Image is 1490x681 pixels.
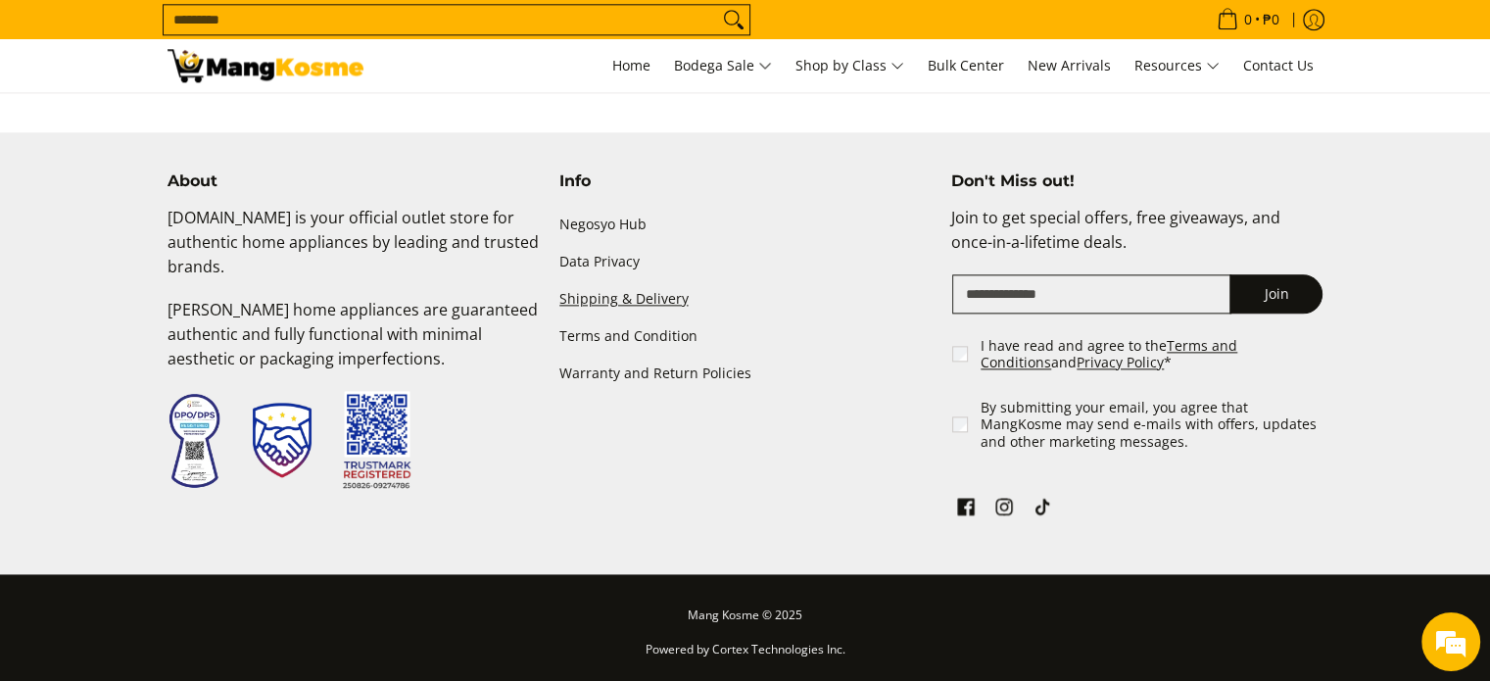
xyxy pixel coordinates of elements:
[990,493,1018,526] a: See Mang Kosme on Instagram
[1029,493,1056,526] a: See Mang Kosme on TikTok
[168,49,363,82] img: Washing Machines l Mang Kosme: Home Appliances Warehouse Sale Partner Front Load
[981,337,1324,371] label: I have read and agree to the and *
[918,39,1014,92] a: Bulk Center
[559,317,932,355] a: Terms and Condition
[343,391,411,490] img: Trustmark QR
[1233,39,1323,92] a: Contact Us
[1229,274,1322,314] button: Join
[952,493,980,526] a: See Mang Kosme on Facebook
[950,206,1322,274] p: Join to get special offers, free giveaways, and once-in-a-lifetime deals.
[786,39,914,92] a: Shop by Class
[928,56,1004,74] span: Bulk Center
[1260,13,1282,26] span: ₱0
[559,206,932,243] a: Negosyo Hub
[674,54,772,78] span: Bodega Sale
[1125,39,1229,92] a: Resources
[559,280,932,317] a: Shipping & Delivery
[795,54,904,78] span: Shop by Class
[168,604,1323,638] p: Mang Kosme © 2025
[41,212,342,410] span: We are offline. Please leave us a message.
[981,336,1237,372] a: Terms and Conditions
[321,10,368,57] div: Minimize live chat window
[612,56,650,74] span: Home
[1028,56,1111,74] span: New Arrivals
[1211,9,1285,30] span: •
[168,298,540,390] p: [PERSON_NAME] home appliances are guaranteed authentic and fully functional with minimal aestheti...
[559,171,932,191] h4: Info
[168,171,540,191] h4: About
[981,399,1324,451] label: By submitting your email, you agree that MangKosme may send e-mails with offers, updates and othe...
[559,243,932,280] a: Data Privacy
[383,39,1323,92] nav: Main Menu
[664,39,782,92] a: Bodega Sale
[718,5,749,34] button: Search
[1134,54,1220,78] span: Resources
[102,110,329,135] div: Leave a message
[168,392,221,489] img: Data Privacy Seal
[168,638,1323,672] p: Powered by Cortex Technologies Inc.
[1018,39,1121,92] a: New Arrivals
[1241,13,1255,26] span: 0
[950,171,1322,191] h4: Don't Miss out!
[602,39,660,92] a: Home
[168,206,540,298] p: [DOMAIN_NAME] is your official outlet store for authentic home appliances by leading and trusted ...
[287,533,356,559] em: Submit
[1243,56,1314,74] span: Contact Us
[10,464,373,533] textarea: Type your message and click 'Submit'
[1077,353,1164,371] a: Privacy Policy
[559,355,932,392] a: Warranty and Return Policies
[253,403,312,477] img: Trustmark Seal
